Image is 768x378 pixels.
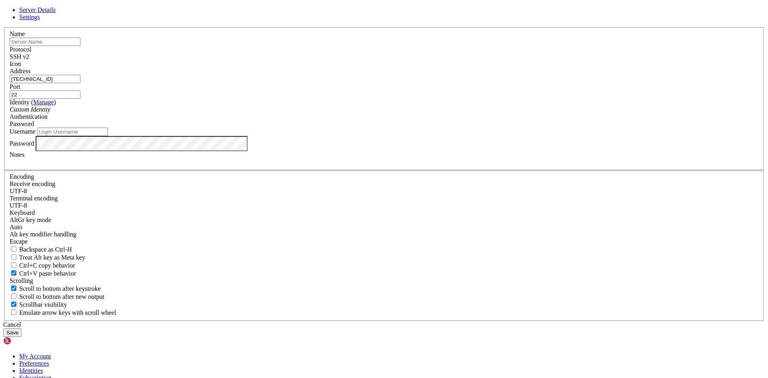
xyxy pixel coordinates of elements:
div: SSH v2 [10,53,758,60]
input: Login Username [37,128,108,136]
label: Authentication [10,113,48,120]
input: Treat Alt key as Meta key [11,254,16,260]
label: The default terminal encoding. ISO-2022 enables character map translations (like graphics maps). ... [10,195,58,202]
label: Scroll to bottom after new output. [10,293,104,300]
label: Scrolling [10,277,33,284]
span: Scroll to bottom after keystroke [19,285,101,292]
span: Treat Alt key as Meta key [19,254,85,261]
span: UTF-8 [10,202,27,209]
input: Backspace as Ctrl-H [11,246,16,252]
a: Identities [19,367,43,374]
a: Manage [33,99,54,106]
div: Escape [10,238,758,245]
label: Ctrl+V pastes if true, sends ^V to host if false. Ctrl+Shift+V sends ^V to host if true, pastes i... [10,270,76,277]
span: Scroll to bottom after new output [19,293,104,300]
label: Encoding [10,173,34,180]
a: Settings [19,14,40,20]
span: Ctrl+C copy behavior [19,262,75,269]
span: Password [10,120,34,127]
img: Shellngn [3,337,49,345]
div: Auto [10,224,758,231]
a: My Account [19,353,51,360]
label: Password [10,140,34,146]
a: Server Details [19,6,56,13]
label: The vertical scrollbar mode. [10,301,67,308]
div: Cancel [3,321,765,328]
label: Whether to scroll to the bottom on any keystroke. [10,285,101,292]
input: Host Name or IP [10,75,80,83]
span: UTF-8 [10,188,27,194]
label: Name [10,30,25,37]
span: Ctrl+V paste behavior [19,270,76,277]
div: Password [10,120,758,128]
label: Whether the Alt key acts as a Meta key or as a distinct Alt key. [10,254,85,261]
label: When using the alternative screen buffer, and DECCKM (Application Cursor Keys) is active, mouse w... [10,309,116,316]
label: Username [10,128,36,135]
input: Ctrl+V paste behavior [11,270,16,276]
div: UTF-8 [10,202,758,209]
div: Custom Identity [10,106,758,113]
label: Identity [10,99,56,106]
input: Emulate arrow keys with scroll wheel [11,310,16,315]
input: Port Number [10,90,80,99]
i: Custom Identity [10,106,50,113]
label: Port [10,83,20,90]
span: Auto [10,224,22,230]
input: Scrollbar visibility [11,302,16,307]
label: Address [10,68,30,74]
label: Protocol [10,46,31,53]
input: Ctrl+C copy behavior [11,262,16,268]
label: Set the expected encoding for data received from the host. If the encodings do not match, visual ... [10,216,51,223]
button: Save [3,328,22,337]
span: SSH v2 [10,53,29,60]
a: Preferences [19,360,49,367]
span: Backspace as Ctrl-H [19,246,72,253]
label: Keyboard [10,209,35,216]
span: ( ) [31,99,56,106]
label: Ctrl-C copies if true, send ^C to host if false. Ctrl-Shift-C sends ^C to host if true, copies if... [10,262,75,269]
input: Scroll to bottom after keystroke [11,286,16,291]
label: Notes [10,151,24,158]
span: Emulate arrow keys with scroll wheel [19,309,116,316]
div: UTF-8 [10,188,758,195]
label: If true, the backspace should send BS ('\x08', aka ^H). Otherwise the backspace key should send '... [10,246,72,253]
label: Icon [10,60,21,67]
input: Server Name [10,38,80,46]
span: Scrollbar visibility [19,301,67,308]
input: Scroll to bottom after new output [11,294,16,299]
label: Controls how the Alt key is handled. Escape: Send an ESC prefix. 8-Bit: Add 128 to the typed char... [10,231,76,238]
span: Escape [10,238,28,245]
label: Set the expected encoding for data received from the host. If the encodings do not match, visual ... [10,180,55,187]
